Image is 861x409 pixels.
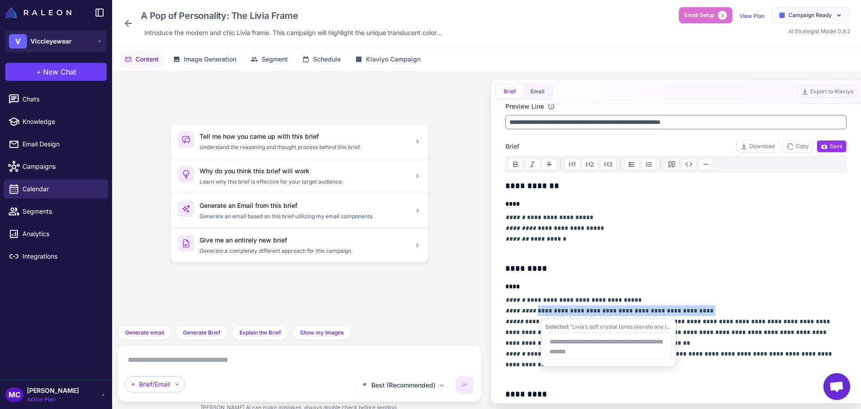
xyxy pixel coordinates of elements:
[22,207,101,216] span: Segments
[200,235,409,245] h3: Give me an entirely new brief
[200,201,409,211] h3: Generate an Email from this brief
[496,85,523,98] button: Brief
[175,325,228,340] button: Generate Brief
[27,386,79,396] span: [PERSON_NAME]
[232,325,289,340] button: Explain the Brief
[22,139,101,149] span: Email Design
[565,158,580,170] button: H1
[22,117,101,127] span: Knowledge
[366,54,421,64] span: Klaviyo Campaign
[117,325,172,340] button: Generate email
[4,247,109,266] a: Integrations
[787,142,809,150] span: Copy
[137,7,445,24] div: Click to edit campaign name
[4,202,109,221] a: Segments
[600,158,617,170] button: H3
[817,140,847,153] button: Save
[239,329,281,337] span: Explain the Brief
[168,51,242,68] button: Image Generation
[505,101,544,111] label: Preview Line
[22,162,101,172] span: Campaigns
[125,329,164,337] span: Generate email
[135,54,159,64] span: Content
[523,85,552,98] button: Email
[22,229,101,239] span: Analytics
[797,85,857,98] button: Export to Klaviyo
[788,28,850,35] span: AI Strategist Model 0.9.2
[141,26,445,40] div: Click to edit description
[356,376,450,394] button: Best (Recommended)
[200,178,409,186] p: Learn why this brief is effective for your target audience.
[4,180,109,198] a: Calendar
[545,323,672,331] div: "Livia’s soft crystal tones elevate any look with ease. "
[22,251,101,261] span: Integrations
[545,323,570,330] span: Selected:
[4,135,109,154] a: Email Design
[245,51,293,68] button: Segment
[5,7,75,18] a: Raleon Logo
[9,34,27,48] div: V
[200,143,409,151] p: Understand the reasoning and thought process behind this brief.
[505,141,519,151] span: Brief
[292,325,351,340] button: Show my Images
[200,247,409,255] p: Generate a completely different approach for this campaign.
[788,11,832,19] span: Campaign Ready
[300,329,344,337] span: Show my Images
[4,90,109,109] a: Chats
[736,140,779,153] button: Download
[30,36,72,46] span: Viccieyewear
[739,13,765,19] a: View Plan
[22,94,101,104] span: Chats
[200,132,409,141] h3: Tell me how you came up with this brief
[823,373,850,400] div: Open chat
[4,157,109,176] a: Campaigns
[684,11,714,19] span: Email Setup
[119,51,164,68] button: Content
[4,112,109,131] a: Knowledge
[582,158,598,170] button: H2
[261,54,288,64] span: Segment
[184,54,236,64] span: Image Generation
[27,396,79,404] span: Active Plan
[22,184,101,194] span: Calendar
[183,329,221,337] span: Generate Brief
[821,142,843,150] span: Save
[718,11,727,20] span: 3
[5,387,23,402] div: MC
[679,7,732,23] button: Email Setup3
[144,28,442,38] span: Introduce the modern and chic Livia frame. This campaign will highlight the unique translucent co...
[4,224,109,243] a: Analytics
[36,66,41,77] span: +
[5,63,107,81] button: +New Chat
[313,54,341,64] span: Schedule
[125,376,185,392] div: Brief/Email
[43,66,76,77] span: New Chat
[5,31,107,52] button: VViccieyewear
[783,140,813,153] button: Copy
[350,51,426,68] button: Klaviyo Campaign
[200,212,409,220] p: Generate an email based on this brief utilizing my email components.
[371,380,435,390] span: Best (Recommended)
[200,166,409,176] h3: Why do you think this brief will work
[5,7,71,18] img: Raleon Logo
[297,51,346,68] button: Schedule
